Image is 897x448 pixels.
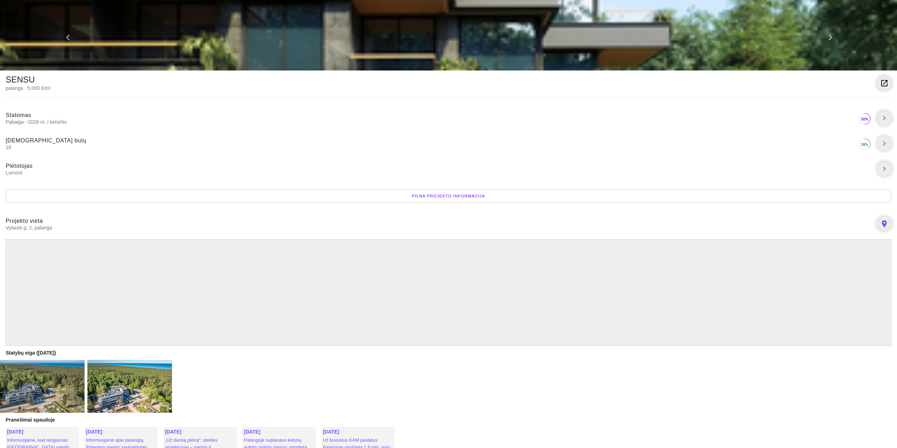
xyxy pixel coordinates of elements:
[858,137,872,151] img: 38
[6,137,86,143] span: [DEMOGRAPHIC_DATA] butų
[877,136,891,151] a: chevron_right
[87,360,172,413] img: tAHcsznQ2d.jpg
[858,112,872,126] img: 50
[877,162,891,176] a: chevron_right
[880,139,889,148] i: chevron_right
[6,76,51,83] div: SENSU
[6,144,858,151] span: 18
[880,165,889,173] i: chevron_right
[7,428,78,435] div: [DATE]
[877,217,891,231] a: place
[880,114,889,122] i: chevron_right
[6,85,51,92] div: palanga · 5.000 €/m²
[6,218,43,224] span: Projekto vieta
[877,76,891,90] a: launch
[244,428,314,435] div: [DATE]
[880,79,889,87] i: launch
[165,428,235,435] div: [DATE]
[6,189,891,203] div: Pilna projekto informacija
[877,111,891,125] a: chevron_right
[880,220,889,228] i: place
[6,225,872,231] span: Vytauto g. 2, palanga
[86,428,156,435] div: [DATE]
[6,112,31,118] span: Statomas
[6,170,872,176] span: Lumont
[6,119,858,125] span: Pabaiga ~2026 m. I ketvirtis
[6,163,33,169] span: Plėtotojas
[323,428,393,435] div: [DATE]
